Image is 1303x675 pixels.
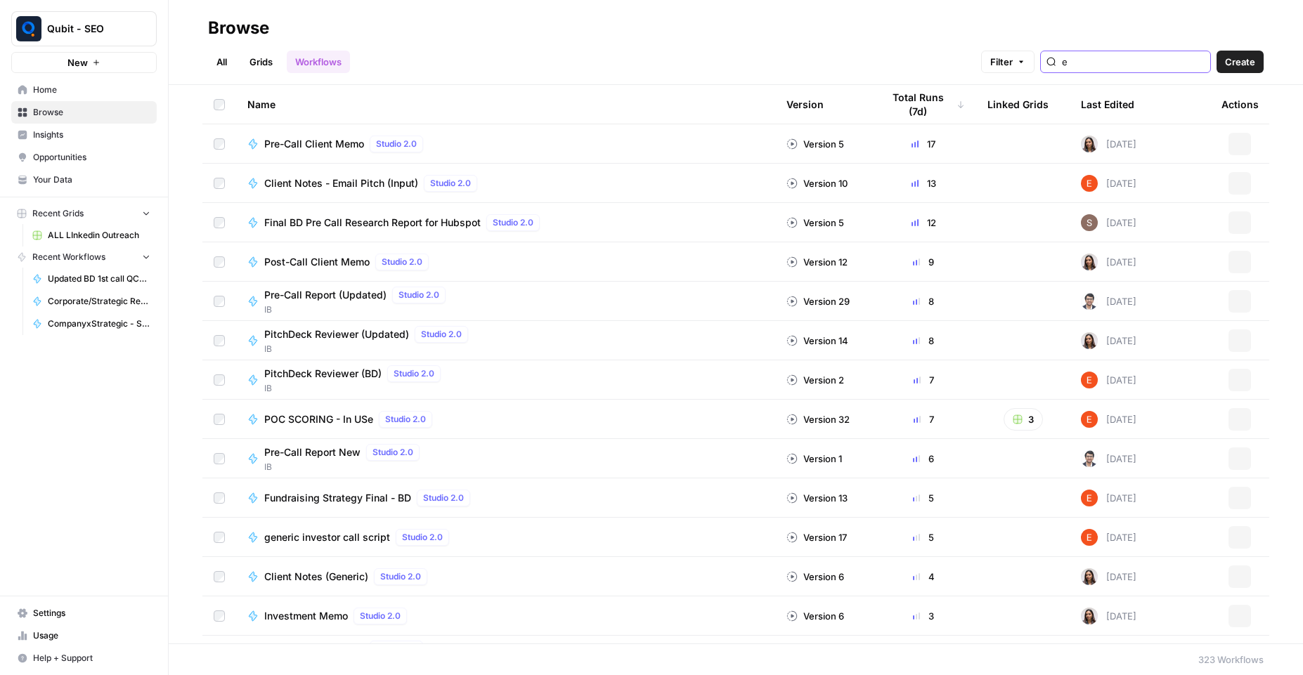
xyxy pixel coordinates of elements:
[376,643,417,655] span: Studio 2.0
[11,624,157,647] a: Usage
[247,365,764,395] a: PitchDeck Reviewer (BD)Studio 2.0IB
[376,138,417,150] span: Studio 2.0
[48,229,150,242] span: ALL LInkedin Outreach
[786,412,850,426] div: Version 32
[493,216,533,229] span: Studio 2.0
[264,255,370,269] span: Post-Call Client Memo
[430,177,471,190] span: Studio 2.0
[882,255,965,269] div: 9
[67,55,88,70] span: New
[402,531,443,544] span: Studio 2.0
[1081,568,1098,585] img: 141n3bijxpn8h033wqhh0520kuqr
[264,382,446,395] span: IB
[247,254,764,270] a: Post-Call Client MemoStudio 2.0
[11,247,157,268] button: Recent Workflows
[786,255,848,269] div: Version 12
[16,16,41,41] img: Qubit - SEO Logo
[247,287,764,316] a: Pre-Call Report (Updated)Studio 2.0IB
[1081,568,1136,585] div: [DATE]
[247,175,764,192] a: Client Notes - Email Pitch (Input)Studio 2.0
[1081,450,1098,467] img: 35tz4koyam3fgiezpr65b8du18d9
[1081,136,1098,152] img: 141n3bijxpn8h033wqhh0520kuqr
[786,452,842,466] div: Version 1
[11,602,157,624] a: Settings
[247,136,764,152] a: Pre-Call Client MemoStudio 2.0
[287,51,350,73] a: Workflows
[1081,332,1098,349] img: 141n3bijxpn8h033wqhh0520kuqr
[264,570,368,584] span: Client Notes (Generic)
[32,207,84,220] span: Recent Grids
[882,609,965,623] div: 3
[1081,490,1098,506] img: ajf8yqgops6ssyjpn8789yzw4nvp
[48,295,150,308] span: Corporate/Strategic Report
[33,629,150,642] span: Usage
[882,294,965,308] div: 8
[26,268,157,290] a: Updated BD 1st call QC- Latest
[1081,529,1098,546] img: ajf8yqgops6ssyjpn8789yzw4nvp
[786,530,847,544] div: Version 17
[247,608,764,624] a: Investment MemoStudio 2.0
[1081,214,1098,231] img: r1t4d3bf2vn6qf7wuwurvsp061ux
[247,490,764,506] a: Fundraising Strategy Final - BDStudio 2.0
[786,373,844,387] div: Version 2
[987,85,1049,124] div: Linked Grids
[33,173,150,186] span: Your Data
[1081,490,1136,506] div: [DATE]
[264,176,418,190] span: Client Notes - Email Pitch (Input)
[398,289,439,301] span: Studio 2.0
[11,52,157,73] button: New
[786,176,848,190] div: Version 10
[882,334,965,348] div: 8
[33,607,150,620] span: Settings
[33,652,150,664] span: Help + Support
[1081,332,1136,349] div: [DATE]
[1081,175,1098,192] img: ajf8yqgops6ssyjpn8789yzw4nvp
[882,491,965,505] div: 5
[32,251,105,263] span: Recent Workflows
[882,412,965,426] div: 7
[1081,293,1098,310] img: 35tz4koyam3fgiezpr65b8du18d9
[1004,408,1043,431] button: 3
[264,461,425,473] span: IB
[1081,411,1098,428] img: ajf8yqgops6ssyjpn8789yzw4nvp
[382,256,422,268] span: Studio 2.0
[786,570,844,584] div: Version 6
[882,137,965,151] div: 17
[1081,411,1136,428] div: [DATE]
[48,273,150,285] span: Updated BD 1st call QC- Latest
[421,328,462,341] span: Studio 2.0
[1081,85,1134,124] div: Last Edited
[48,317,150,330] span: CompanyxStrategic - Synergy Report
[882,216,965,230] div: 12
[33,106,150,119] span: Browse
[1081,254,1136,270] div: [DATE]
[394,367,434,380] span: Studio 2.0
[1081,450,1136,467] div: [DATE]
[882,176,965,190] div: 13
[786,137,844,151] div: Version 5
[981,51,1035,73] button: Filter
[1225,55,1255,69] span: Create
[882,452,965,466] div: 6
[208,51,235,73] a: All
[264,216,481,230] span: Final BD Pre Call Research Report for Hubspot
[247,85,764,124] div: Name
[247,529,764,546] a: generic investor call scriptStudio 2.0
[264,609,348,623] span: Investment Memo
[241,51,281,73] a: Grids
[264,412,373,426] span: POC SCORING - In USe
[786,216,844,230] div: Version 5
[882,530,965,544] div: 5
[1081,529,1136,546] div: [DATE]
[786,491,848,505] div: Version 13
[786,609,844,623] div: Version 6
[264,530,390,544] span: generic investor call script
[1217,51,1264,73] button: Create
[208,17,269,39] div: Browse
[1081,293,1136,310] div: [DATE]
[423,492,464,504] span: Studio 2.0
[33,151,150,164] span: Opportunities
[47,22,132,36] span: Qubit - SEO
[11,146,157,169] a: Opportunities
[1081,254,1098,270] img: 141n3bijxpn8h033wqhh0520kuqr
